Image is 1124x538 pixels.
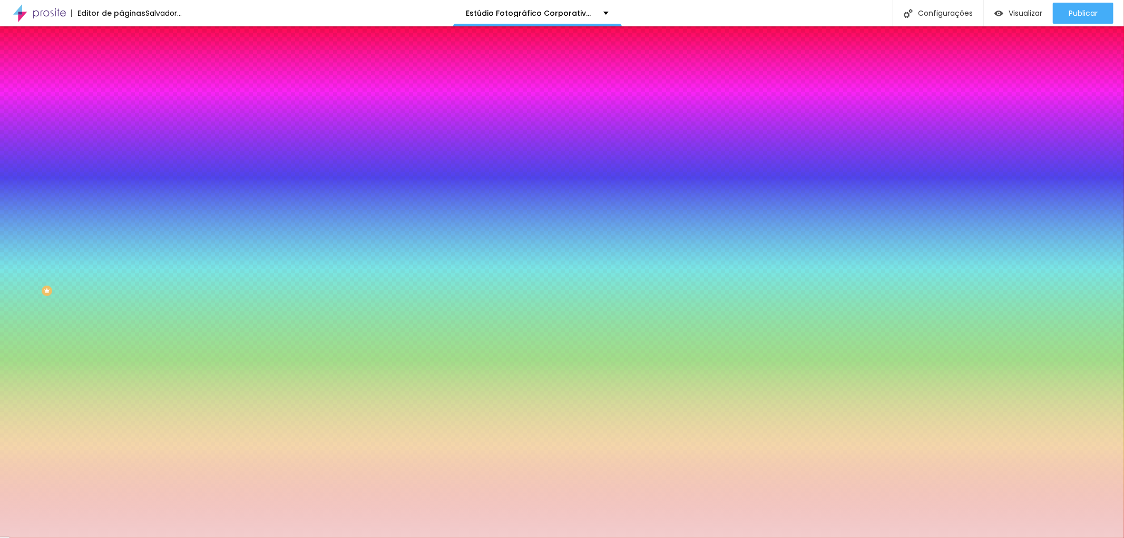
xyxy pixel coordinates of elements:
[77,8,145,18] font: Editor de páginas
[1053,3,1113,24] button: Publicar
[145,8,182,18] font: Salvador...
[466,8,741,18] font: Estúdio Fotográfico Corporativo [PERSON_NAME][GEOGRAPHIC_DATA]
[904,9,913,18] img: Ícone
[918,8,973,18] font: Configurações
[984,3,1053,24] button: Visualizar
[1009,8,1042,18] font: Visualizar
[994,9,1003,18] img: view-1.svg
[1069,8,1098,18] font: Publicar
